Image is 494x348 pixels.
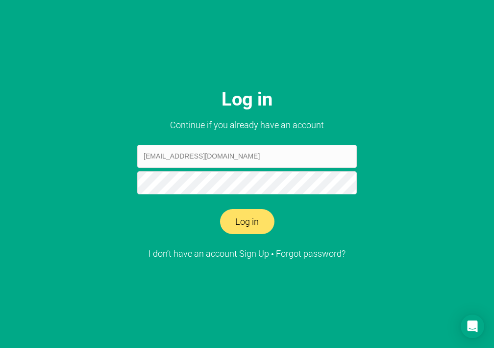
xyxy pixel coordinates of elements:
[222,88,272,111] h1: Log in
[461,315,484,338] div: Open Intercom Messenger
[165,120,329,131] h2: Continue if you already have an account
[272,250,274,258] span: •
[220,209,274,235] button: Log in
[137,145,357,168] input: Email address
[148,248,269,259] a: I don’t have an account Sign Up
[276,248,346,259] a: Forgot password?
